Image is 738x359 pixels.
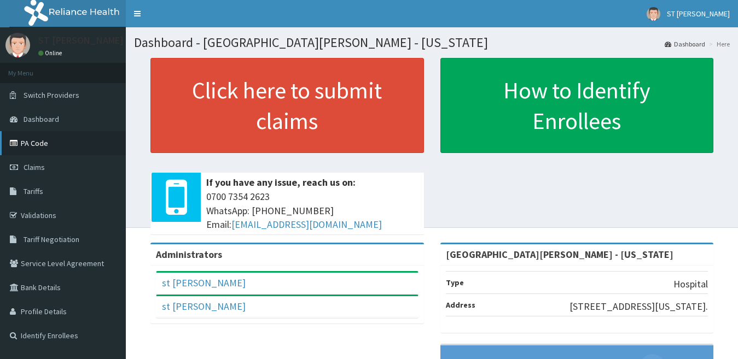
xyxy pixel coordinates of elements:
[446,300,475,310] b: Address
[5,33,30,57] img: User Image
[206,190,419,232] span: 0700 7354 2623 WhatsApp: [PHONE_NUMBER] Email:
[150,58,424,153] a: Click here to submit claims
[667,9,730,19] span: ST [PERSON_NAME]
[162,300,246,313] a: st [PERSON_NAME]
[665,39,705,49] a: Dashboard
[570,299,708,314] p: [STREET_ADDRESS][US_STATE].
[647,7,660,21] img: User Image
[162,276,246,289] a: st [PERSON_NAME]
[673,277,708,291] p: Hospital
[24,90,79,100] span: Switch Providers
[446,248,673,261] strong: [GEOGRAPHIC_DATA][PERSON_NAME] - [US_STATE]
[24,114,59,124] span: Dashboard
[206,176,356,189] b: If you have any issue, reach us on:
[231,218,382,231] a: [EMAIL_ADDRESS][DOMAIN_NAME]
[446,278,464,287] b: Type
[24,162,45,172] span: Claims
[38,36,124,45] p: ST [PERSON_NAME]
[24,234,79,244] span: Tariff Negotiation
[706,39,730,49] li: Here
[24,186,43,196] span: Tariffs
[156,248,222,261] b: Administrators
[38,49,65,57] a: Online
[134,36,730,50] h1: Dashboard - [GEOGRAPHIC_DATA][PERSON_NAME] - [US_STATE]
[440,58,714,153] a: How to Identify Enrollees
